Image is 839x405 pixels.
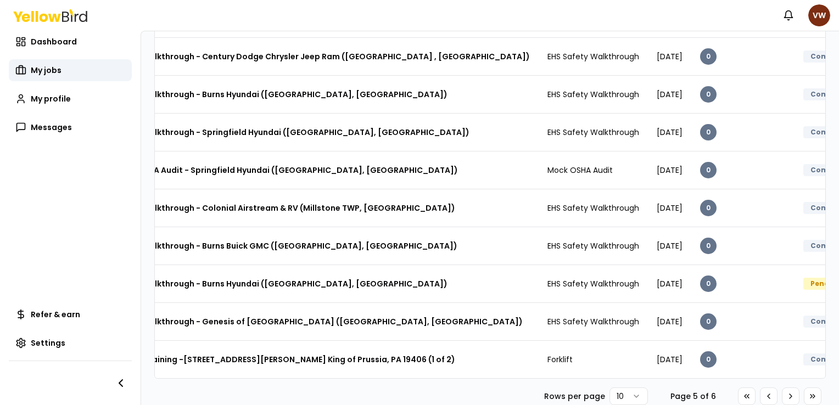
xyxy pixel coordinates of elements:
[31,93,71,104] span: My profile
[700,86,717,103] div: 0
[547,240,639,251] span: EHS Safety Walkthrough
[31,36,77,47] span: Dashboard
[657,278,683,289] span: [DATE]
[547,278,639,289] span: EHS Safety Walkthrough
[31,337,65,348] span: Settings
[9,116,132,138] a: Messages
[113,274,448,294] h3: Safety Walkthrough - Burns Hyundai ([GEOGRAPHIC_DATA], [GEOGRAPHIC_DATA])
[544,391,605,402] p: Rows per page
[700,238,717,254] div: 0
[657,354,683,365] span: [DATE]
[700,200,717,216] div: 0
[31,309,80,320] span: Refer & earn
[547,316,639,327] span: EHS Safety Walkthrough
[113,160,458,180] h3: Mock OSHA Audit - Springfield Hyundai ([GEOGRAPHIC_DATA], [GEOGRAPHIC_DATA])
[9,303,132,325] a: Refer & earn
[657,127,683,138] span: [DATE]
[657,203,683,213] span: [DATE]
[700,48,717,65] div: 0
[808,4,830,26] span: VW
[9,59,132,81] a: My jobs
[31,122,72,133] span: Messages
[547,51,639,62] span: EHS Safety Walkthrough
[547,127,639,138] span: EHS Safety Walkthrough
[547,165,613,176] span: Mock OSHA Audit
[113,350,455,369] h3: Forklift Training -[STREET_ADDRESS][PERSON_NAME] King of Prussia, PA 19406 (1 of 2)
[700,275,717,292] div: 0
[657,51,683,62] span: [DATE]
[113,122,469,142] h3: Safety Walkthrough - Springfield Hyundai ([GEOGRAPHIC_DATA], [GEOGRAPHIC_DATA])
[657,89,683,100] span: [DATE]
[113,236,457,256] h3: Safety Walkthrough - Burns Buick GMC ([GEOGRAPHIC_DATA], [GEOGRAPHIC_DATA])
[113,312,523,331] h3: Safety Walkthrough - Genesis of [GEOGRAPHIC_DATA] ([GEOGRAPHIC_DATA], [GEOGRAPHIC_DATA])
[113,85,448,104] h3: Safety Walkthrough - Burns Hyundai ([GEOGRAPHIC_DATA], [GEOGRAPHIC_DATA])
[700,351,717,368] div: 0
[700,124,717,140] div: 0
[657,240,683,251] span: [DATE]
[657,165,683,176] span: [DATE]
[9,31,132,53] a: Dashboard
[9,332,132,354] a: Settings
[113,47,530,66] h3: Safety Walkthrough - Century Dodge Chrysler Jeep Ram ([GEOGRAPHIC_DATA] , [GEOGRAPHIC_DATA])
[31,65,61,76] span: My jobs
[547,203,639,213] span: EHS Safety Walkthrough
[657,316,683,327] span: [DATE]
[113,198,455,218] h3: Safety Walkthrough - Colonial Airstream & RV (Millstone TWP, [GEOGRAPHIC_DATA])
[700,313,717,330] div: 0
[700,162,717,178] div: 0
[665,391,720,402] div: Page 5 of 6
[9,88,132,110] a: My profile
[547,354,573,365] span: Forklift
[547,89,639,100] span: EHS Safety Walkthrough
